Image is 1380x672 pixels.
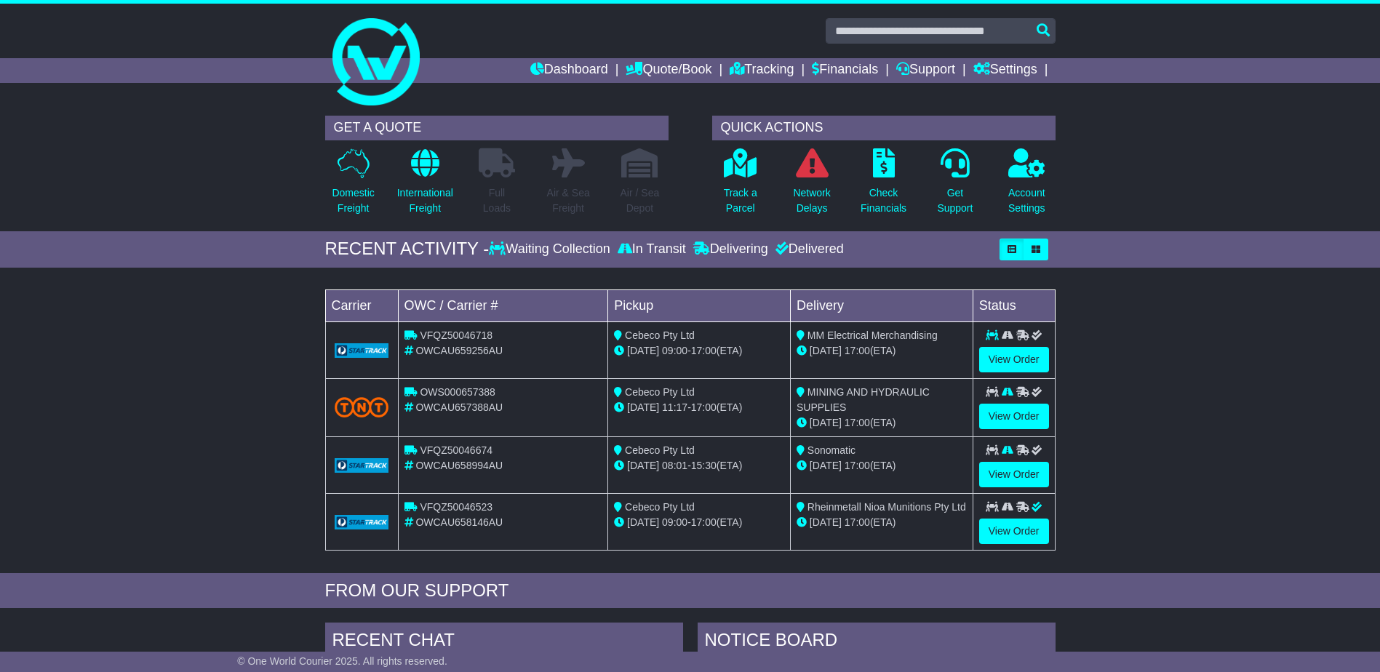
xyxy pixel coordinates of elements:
[627,401,659,413] span: [DATE]
[662,516,687,528] span: 09:00
[698,623,1056,662] div: NOTICE BOARD
[398,289,608,321] td: OWC / Carrier #
[810,417,842,428] span: [DATE]
[625,386,695,398] span: Cebeco Pty Ltd
[627,345,659,356] span: [DATE]
[627,460,659,471] span: [DATE]
[335,458,389,473] img: GetCarrierServiceLogo
[730,58,794,83] a: Tracking
[621,185,660,216] p: Air / Sea Depot
[810,345,842,356] span: [DATE]
[662,401,687,413] span: 11:17
[979,347,1049,372] a: View Order
[812,58,878,83] a: Financials
[723,148,758,224] a: Track aParcel
[691,345,717,356] span: 17:00
[627,516,659,528] span: [DATE]
[335,397,389,417] img: TNT_Domestic.png
[979,519,1049,544] a: View Order
[810,460,842,471] span: [DATE]
[420,501,492,513] span: VFQZ50046523
[724,185,757,216] p: Track a Parcel
[845,460,870,471] span: 17:00
[625,329,695,341] span: Cebeco Pty Ltd
[335,515,389,529] img: GetCarrierServiceLogo
[614,241,690,257] div: In Transit
[479,185,515,216] p: Full Loads
[662,460,687,471] span: 08:01
[810,516,842,528] span: [DATE]
[973,58,1037,83] a: Settings
[332,185,374,216] p: Domestic Freight
[415,345,503,356] span: OWCAU659256AU
[936,148,973,224] a: GetSupport
[237,655,447,667] span: © One World Courier 2025. All rights reserved.
[415,516,503,528] span: OWCAU658146AU
[625,444,695,456] span: Cebeco Pty Ltd
[415,401,503,413] span: OWCAU657388AU
[807,444,855,456] span: Sonomatic
[797,343,967,359] div: (ETA)
[691,516,717,528] span: 17:00
[325,289,398,321] td: Carrier
[973,289,1055,321] td: Status
[790,289,973,321] td: Delivery
[1008,185,1045,216] p: Account Settings
[415,460,503,471] span: OWCAU658994AU
[712,116,1056,140] div: QUICK ACTIONS
[845,516,870,528] span: 17:00
[807,501,966,513] span: Rheinmetall Nioa Munitions Pty Ltd
[331,148,375,224] a: DomesticFreight
[420,444,492,456] span: VFQZ50046674
[845,345,870,356] span: 17:00
[420,386,495,398] span: OWS000657388
[614,400,784,415] div: - (ETA)
[397,185,453,216] p: International Freight
[420,329,492,341] span: VFQZ50046718
[530,58,608,83] a: Dashboard
[325,623,683,662] div: RECENT CHAT
[691,460,717,471] span: 15:30
[335,343,389,358] img: GetCarrierServiceLogo
[662,345,687,356] span: 09:00
[325,116,669,140] div: GET A QUOTE
[614,458,784,473] div: - (ETA)
[1008,148,1046,224] a: AccountSettings
[807,329,938,341] span: MM Electrical Merchandising
[797,386,930,413] span: MINING AND HYDRAULIC SUPPLIES
[608,289,791,321] td: Pickup
[626,58,711,83] a: Quote/Book
[614,515,784,530] div: - (ETA)
[797,415,967,431] div: (ETA)
[845,417,870,428] span: 17:00
[325,580,1056,601] div: FROM OUR SUPPORT
[691,401,717,413] span: 17:00
[937,185,973,216] p: Get Support
[797,458,967,473] div: (ETA)
[979,462,1049,487] a: View Order
[614,343,784,359] div: - (ETA)
[792,148,831,224] a: NetworkDelays
[861,185,906,216] p: Check Financials
[690,241,772,257] div: Delivering
[396,148,454,224] a: InternationalFreight
[547,185,590,216] p: Air & Sea Freight
[625,501,695,513] span: Cebeco Pty Ltd
[325,239,490,260] div: RECENT ACTIVITY -
[797,515,967,530] div: (ETA)
[896,58,955,83] a: Support
[860,148,907,224] a: CheckFinancials
[793,185,830,216] p: Network Delays
[979,404,1049,429] a: View Order
[489,241,613,257] div: Waiting Collection
[772,241,844,257] div: Delivered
